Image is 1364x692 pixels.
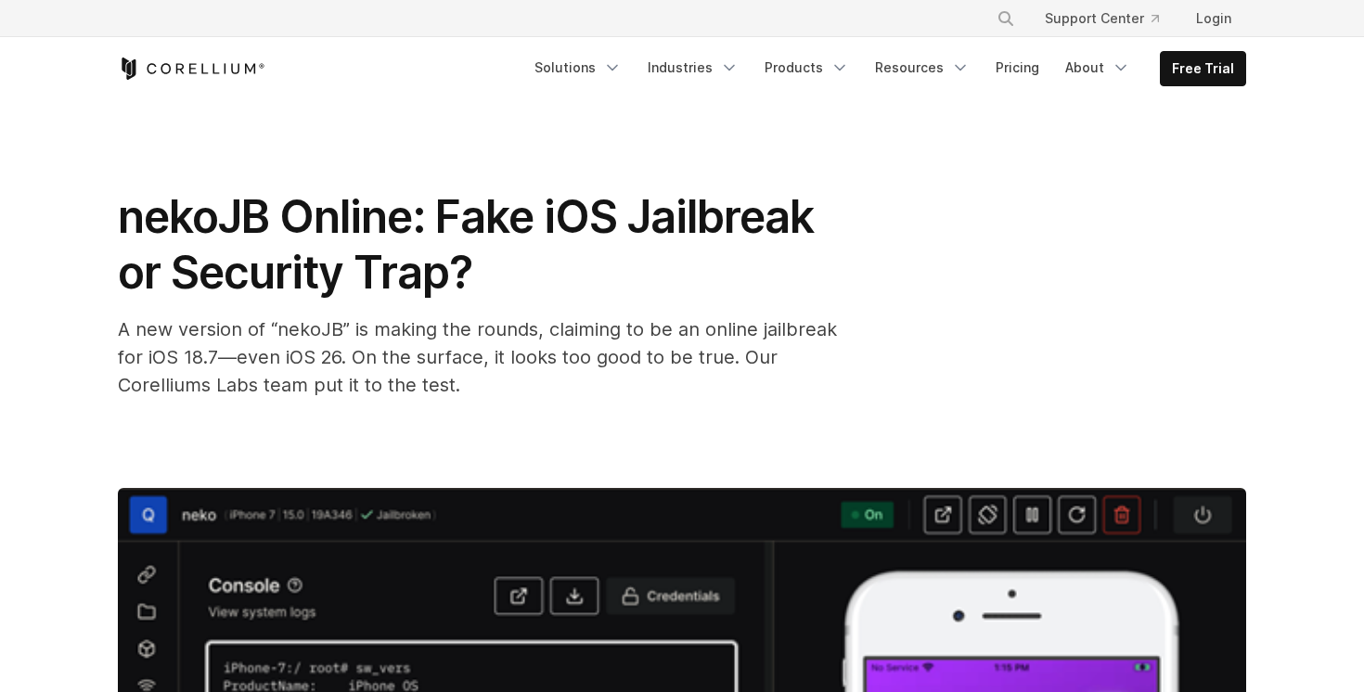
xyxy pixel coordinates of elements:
[637,51,750,84] a: Industries
[523,51,1246,86] div: Navigation Menu
[753,51,860,84] a: Products
[1181,2,1246,35] a: Login
[1054,51,1141,84] a: About
[118,58,265,80] a: Corellium Home
[974,2,1246,35] div: Navigation Menu
[1030,2,1174,35] a: Support Center
[118,318,837,396] span: A new version of “nekoJB” is making the rounds, claiming to be an online jailbreak for iOS 18.7—e...
[1161,52,1245,85] a: Free Trial
[523,51,633,84] a: Solutions
[989,2,1023,35] button: Search
[864,51,981,84] a: Resources
[118,189,814,300] span: nekoJB Online: Fake iOS Jailbreak or Security Trap?
[984,51,1050,84] a: Pricing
